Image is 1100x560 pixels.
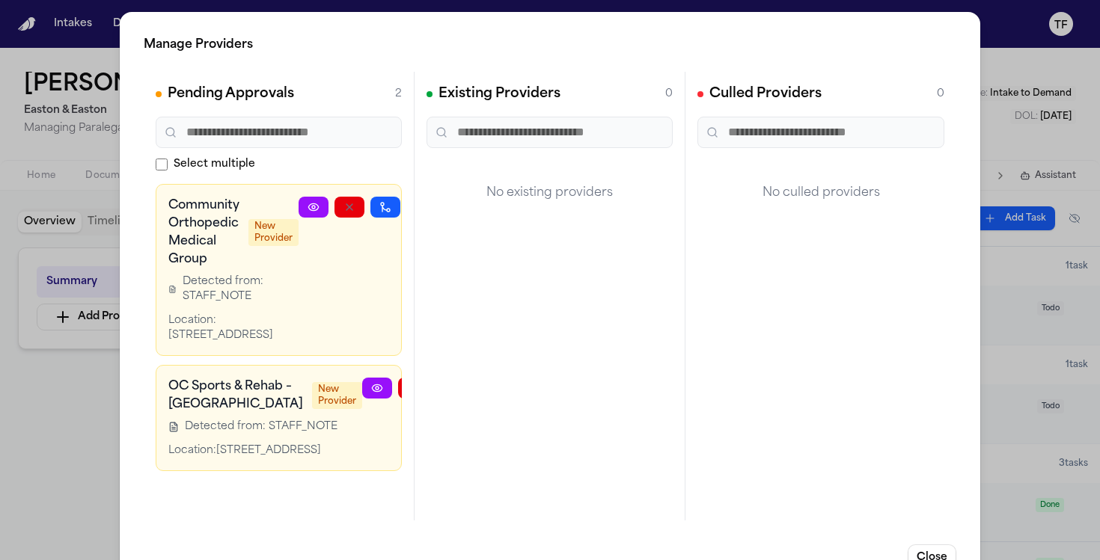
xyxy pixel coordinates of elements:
span: New Provider [248,219,299,246]
div: Location: [STREET_ADDRESS] [168,313,299,343]
h2: Existing Providers [439,84,560,105]
a: View Provider [299,197,329,218]
button: Reject [398,378,428,399]
h2: Culled Providers [709,84,822,105]
span: New Provider [312,382,362,409]
span: 0 [665,87,673,102]
button: Reject [334,197,364,218]
span: 0 [937,87,944,102]
div: No existing providers [427,160,673,226]
h2: Manage Providers [144,36,956,54]
input: Select multiple [156,159,168,170]
button: Merge [370,197,400,218]
a: View Provider [362,378,392,399]
span: Detected from: STAFF_NOTE [182,274,298,304]
div: Location: [STREET_ADDRESS] [168,443,362,458]
span: 2 [395,87,402,102]
h3: Community Orthopedic Medical Group [168,197,239,268]
h3: OC Sports & Rehab – [GEOGRAPHIC_DATA] [168,378,303,413]
h2: Pending Approvals [168,84,294,105]
span: Select multiple [174,157,255,172]
div: No culled providers [697,160,944,226]
span: Detected from: STAFF_NOTE [185,419,337,434]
